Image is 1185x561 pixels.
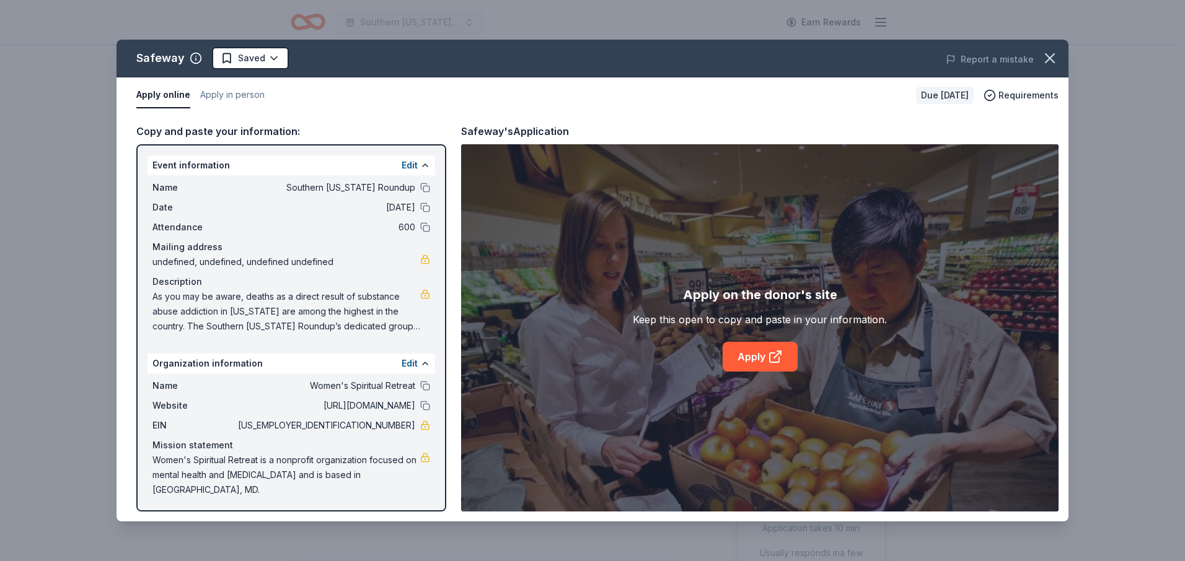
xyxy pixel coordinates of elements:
[238,51,265,66] span: Saved
[200,82,265,108] button: Apply in person
[136,82,190,108] button: Apply online
[236,418,415,433] span: [US_EMPLOYER_IDENTIFICATION_NUMBER]
[461,123,569,139] div: Safeway's Application
[946,52,1034,67] button: Report a mistake
[236,378,415,393] span: Women's Spiritual Retreat
[916,87,974,104] div: Due [DATE]
[152,378,236,393] span: Name
[723,342,798,372] a: Apply
[402,356,418,371] button: Edit
[236,200,415,215] span: [DATE]
[148,155,435,175] div: Event information
[984,88,1059,103] button: Requirements
[148,354,435,373] div: Organization information
[236,180,415,195] span: Southern [US_STATE] Roundup
[152,289,420,334] span: As you may be aware, deaths as a direct result of substance abuse addiction in [US_STATE] are amo...
[212,47,289,69] button: Saved
[152,240,430,254] div: Mailing address
[236,220,415,235] span: 600
[152,398,236,413] span: Website
[152,254,420,269] span: undefined, undefined, undefined undefined
[152,418,236,433] span: EIN
[402,158,418,173] button: Edit
[152,200,236,215] span: Date
[236,398,415,413] span: [URL][DOMAIN_NAME]
[152,453,420,497] span: Women's Spiritual Retreat is a nonprofit organization focused on mental health and [MEDICAL_DATA]...
[152,180,236,195] span: Name
[152,438,430,453] div: Mission statement
[998,88,1059,103] span: Requirements
[136,123,446,139] div: Copy and paste your information:
[152,274,430,289] div: Description
[152,220,236,235] span: Attendance
[633,312,887,327] div: Keep this open to copy and paste in your information.
[136,48,185,68] div: Safeway
[683,285,837,305] div: Apply on the donor's site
